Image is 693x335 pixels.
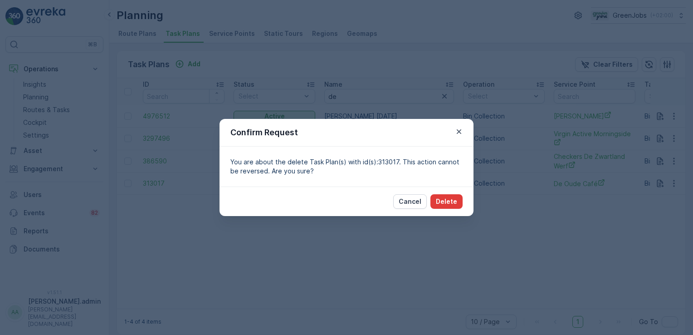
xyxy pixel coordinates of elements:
[393,194,427,209] button: Cancel
[430,194,463,209] button: Delete
[230,158,463,176] p: You are about the delete Task Plan(s) with id(s):313017. This action cannot be reversed. Are you ...
[436,197,457,206] p: Delete
[399,197,421,206] p: Cancel
[230,126,298,139] p: Confirm Request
